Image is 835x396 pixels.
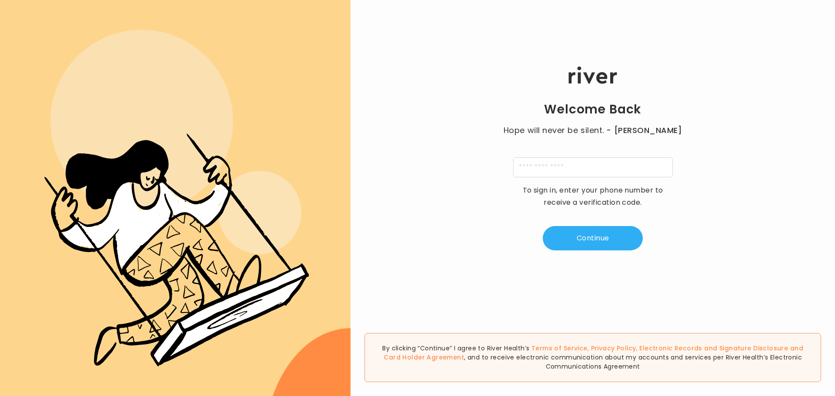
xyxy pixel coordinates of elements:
[531,344,588,353] a: Terms of Service
[364,333,821,382] div: By clicking “Continue” I agree to River Health’s
[517,184,669,209] p: To sign in, enter your phone number to receive a verification code.
[384,344,803,362] span: , , and
[639,344,788,353] a: Electronic Records and Signature Disclosure
[384,353,464,362] a: Card Holder Agreement
[464,353,802,371] span: , and to receive electronic communication about my accounts and services per River Health’s Elect...
[543,226,643,250] button: Continue
[591,344,636,353] a: Privacy Policy
[544,102,641,117] h1: Welcome Back
[606,124,682,136] span: - [PERSON_NAME]
[495,124,691,136] p: Hope will never be silent.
